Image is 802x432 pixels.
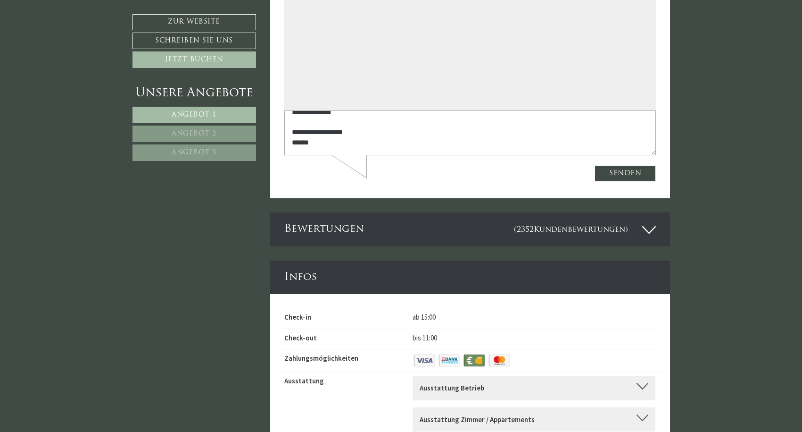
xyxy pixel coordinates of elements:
[284,312,311,322] label: Check-in
[463,353,486,368] img: Barzahlung
[132,14,256,30] a: Zur Website
[405,333,662,343] div: bis 11:00
[14,27,134,34] div: Montis – Active Nature Spa
[132,51,256,68] a: Jetzt buchen
[405,312,662,322] div: ab 15:00
[284,333,317,343] label: Check-out
[159,7,213,22] div: Donnerstag
[514,226,628,234] small: (2352 )
[420,415,535,424] b: Ausstattung Zimmer / Appartements
[310,249,372,265] button: Senden
[270,261,670,294] div: Infos
[420,383,484,392] b: Ausstattung Betrieb
[284,353,358,363] label: Zahlungsmöglichkeiten
[413,353,436,368] img: Visa
[7,25,139,52] div: Guten Tag, wie können wir Ihnen helfen?
[534,226,625,234] span: Kundenbewertungen
[270,212,670,246] div: Bewertungen
[172,149,216,156] span: Angebot 3
[438,353,461,368] img: Banküberweisung
[284,376,324,386] label: Ausstattung
[132,85,256,102] div: Unsere Angebote
[14,44,134,50] small: 10:17
[132,33,256,49] a: Schreiben Sie uns
[172,111,216,119] span: Angebot 1
[488,353,511,368] img: Maestro
[172,130,216,137] span: Angebot 2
